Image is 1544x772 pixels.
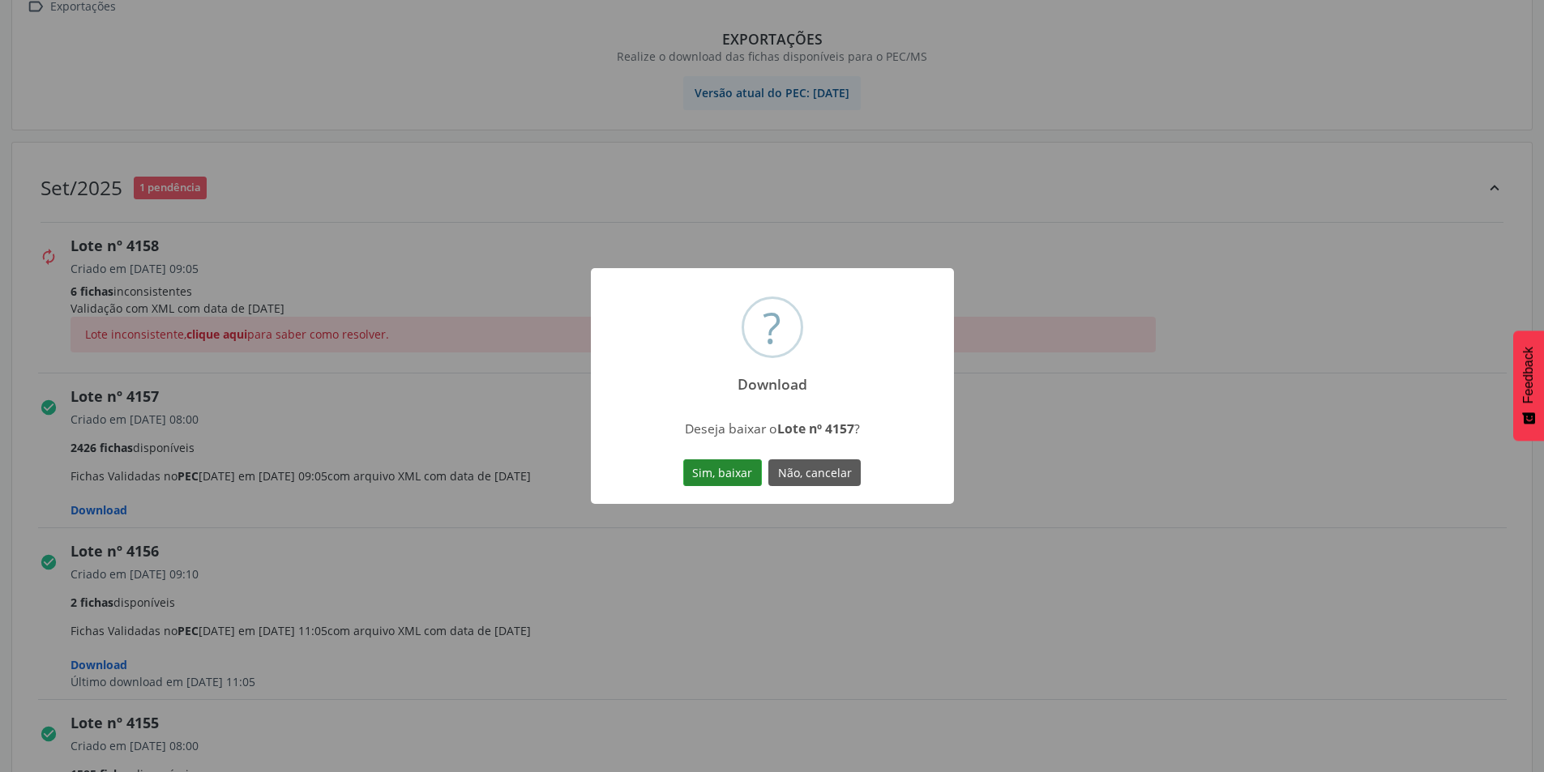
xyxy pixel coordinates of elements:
h2: Download [723,365,821,393]
button: Feedback - Mostrar pesquisa [1513,331,1544,441]
strong: Lote nº 4157 [777,420,854,437]
span: Feedback [1521,347,1536,403]
div: ? [763,299,781,356]
div: Deseja baixar o ? [629,420,915,437]
button: Não, cancelar [768,459,861,487]
button: Sim, baixar [683,459,762,487]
